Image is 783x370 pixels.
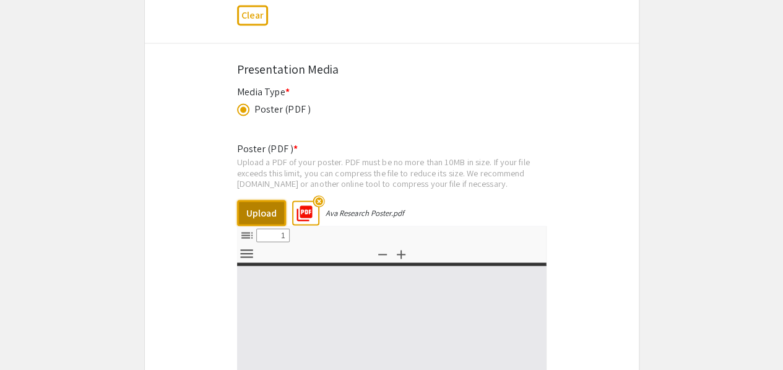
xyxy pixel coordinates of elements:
[256,228,290,242] input: Page
[237,200,286,226] button: Upload
[237,85,290,98] mat-label: Media Type
[254,101,311,116] div: Poster (PDF )
[313,195,324,207] mat-icon: highlight_off
[292,200,310,218] mat-icon: picture_as_pdf
[236,226,257,244] button: Toggle Sidebar
[237,156,547,189] div: Upload a PDF of your poster. PDF must be no more than 10MB in size. If your file exceeds this lim...
[326,207,404,218] div: Ava Research Poster.pdf
[236,244,257,262] button: Tools
[372,244,393,262] button: Zoom Out
[237,59,547,78] div: Presentation Media
[391,244,412,262] button: Zoom In
[9,314,53,361] iframe: Chat
[237,142,298,155] mat-label: Poster (PDF )
[237,5,268,25] button: Clear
